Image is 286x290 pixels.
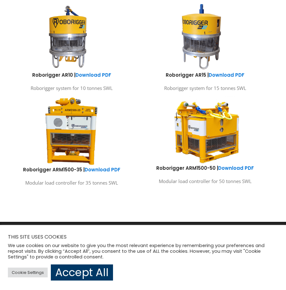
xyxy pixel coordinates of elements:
h6: Roborigger AR10 | [9,72,134,78]
h5: THIS SITE USES COOKIES [8,233,278,241]
a: Accept All [51,264,113,281]
a: Download PDF [218,165,254,171]
a: Cookie Settings [8,268,48,277]
p: Modular load controller for 50 tonnes SWL [143,177,267,186]
p: Modular load controller for 35 tonnes SWL [9,179,134,187]
h6: Roborigger ARM1500-35 | [9,166,134,173]
div: We use cookies on our website to give you the most relevant experience by remembering your prefer... [8,243,278,260]
h6: Roborigger ARM1500-50 | [143,165,267,171]
p: Roborigger system for 15 tonnes SWL [143,84,267,92]
a: Download PDF [75,72,111,78]
a: Download PDF [209,72,244,78]
h6: Roborigger AR15 | [143,72,267,78]
a: Download PDF [85,166,120,173]
p: Roborigger system for 10 tonnes SWL [9,84,134,92]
